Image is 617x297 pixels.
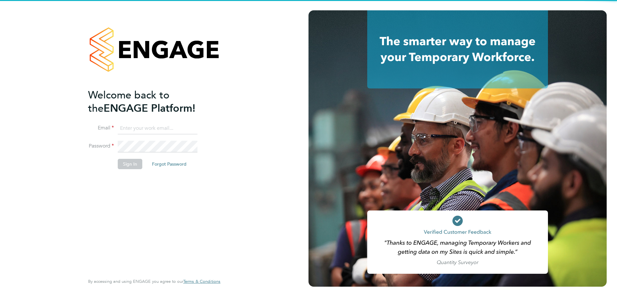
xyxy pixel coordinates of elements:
[183,279,220,284] a: Terms & Conditions
[118,123,197,134] input: Enter your work email...
[183,279,220,284] span: Terms & Conditions
[88,279,220,284] span: By accessing and using ENGAGE you agree to our
[118,159,142,169] button: Sign In
[88,125,114,131] label: Email
[88,88,214,115] h2: ENGAGE Platform!
[147,159,192,169] button: Forgot Password
[88,143,114,149] label: Password
[88,89,169,115] span: Welcome back to the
